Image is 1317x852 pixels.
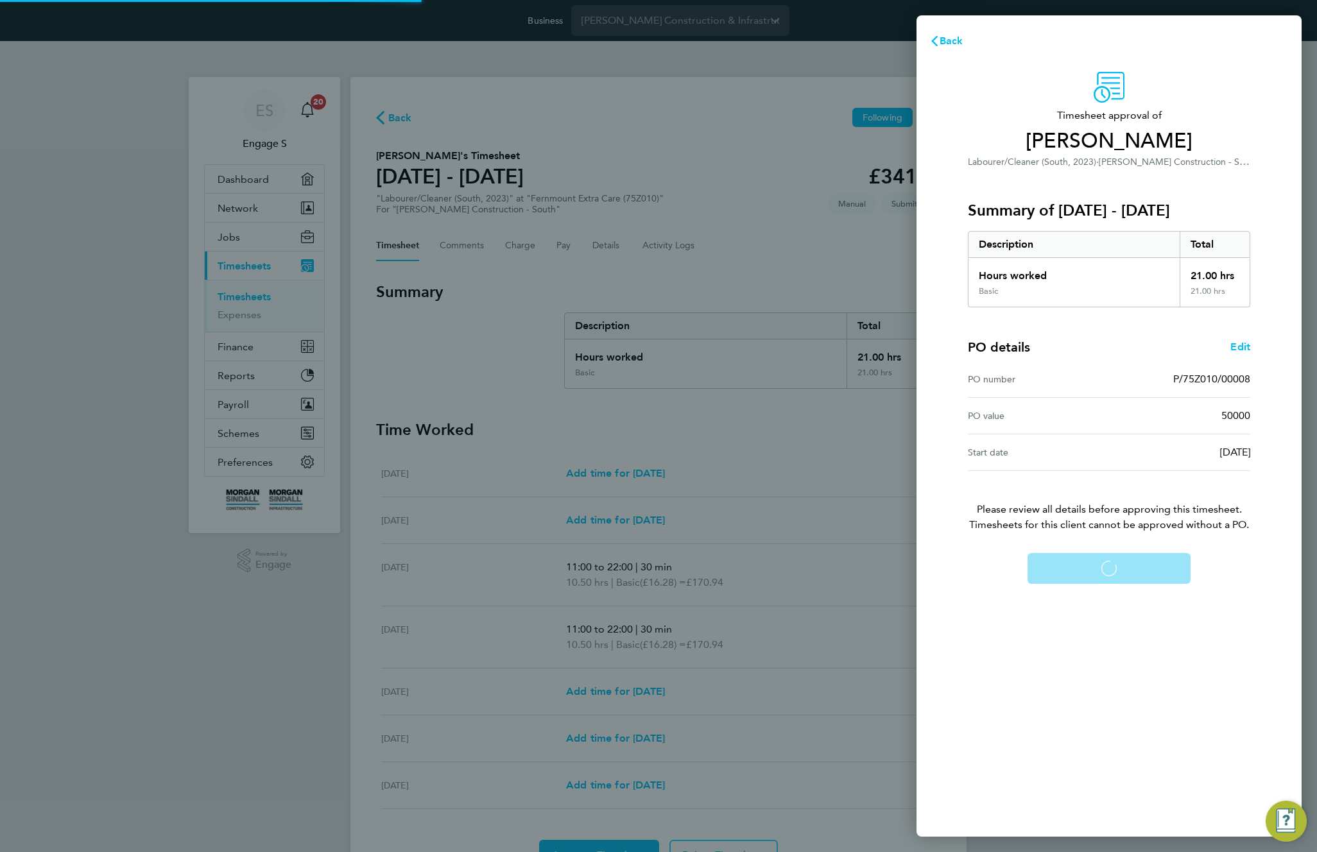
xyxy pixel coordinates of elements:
[1180,258,1250,286] div: 21.00 hrs
[968,231,1250,307] div: Summary of 26 Jul - 01 Aug 2025
[1230,339,1250,355] a: Edit
[968,408,1109,423] div: PO value
[968,445,1109,460] div: Start date
[1230,341,1250,353] span: Edit
[940,35,963,47] span: Back
[968,108,1250,123] span: Timesheet approval of
[952,517,1266,532] span: Timesheets for this client cannot be approved without a PO.
[1180,286,1250,307] div: 21.00 hrs
[968,338,1030,356] h4: PO details
[968,128,1250,154] span: [PERSON_NAME]
[1173,373,1250,385] span: P/75Z010/00008
[917,28,976,54] button: Back
[968,200,1250,221] h3: Summary of [DATE] - [DATE]
[1109,445,1250,460] div: [DATE]
[968,157,1096,167] span: Labourer/Cleaner (South, 2023)
[968,232,1180,257] div: Description
[1109,408,1250,423] div: 50000
[1096,157,1099,167] span: ·
[1266,801,1307,842] button: Engage Resource Center
[979,286,998,296] div: Basic
[968,371,1109,387] div: PO number
[1099,155,1258,167] span: [PERSON_NAME] Construction - South
[1180,232,1250,257] div: Total
[968,258,1180,286] div: Hours worked
[952,471,1266,532] p: Please review all details before approving this timesheet.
